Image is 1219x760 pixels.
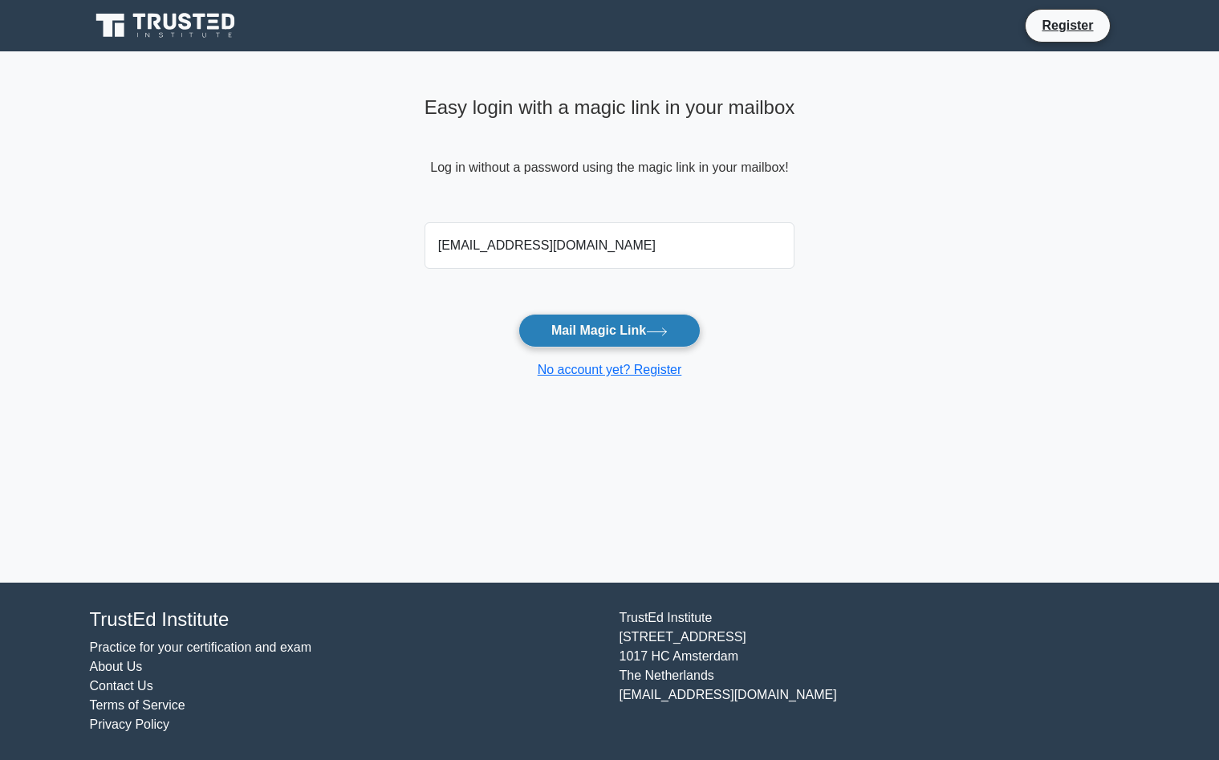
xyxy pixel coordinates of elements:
a: Terms of Service [90,698,185,712]
button: Mail Magic Link [518,314,701,347]
a: Contact Us [90,679,153,693]
div: Log in without a password using the magic link in your mailbox! [425,90,795,216]
a: Register [1032,15,1103,35]
div: TrustEd Institute [STREET_ADDRESS] 1017 HC Amsterdam The Netherlands [EMAIL_ADDRESS][DOMAIN_NAME] [610,608,1140,734]
h4: Easy login with a magic link in your mailbox [425,96,795,120]
a: No account yet? Register [538,363,682,376]
a: Practice for your certification and exam [90,640,312,654]
a: Privacy Policy [90,717,170,731]
input: Email [425,222,795,269]
h4: TrustEd Institute [90,608,600,632]
a: About Us [90,660,143,673]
